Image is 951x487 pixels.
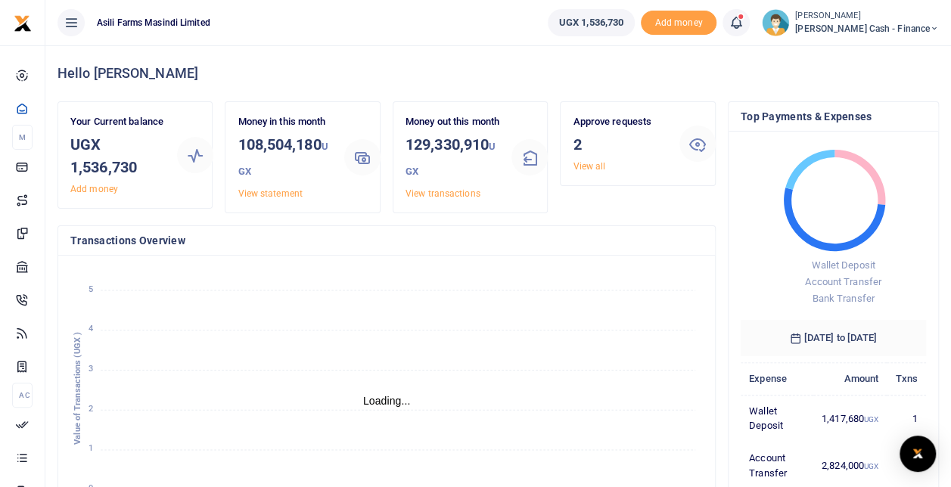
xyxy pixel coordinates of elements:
span: UGX 1,536,730 [559,15,623,30]
p: Your Current balance [70,114,165,130]
h4: Transactions Overview [70,232,703,249]
tspan: 5 [89,284,93,294]
li: Toup your wallet [641,11,716,36]
div: Open Intercom Messenger [900,436,936,472]
a: Add money [641,16,716,27]
img: profile-user [762,9,789,36]
td: Wallet Deposit [741,395,813,442]
h3: 2 [573,133,667,156]
a: View statement [238,188,302,199]
a: logo-small logo-large logo-large [14,17,32,28]
img: logo-small [14,14,32,33]
p: Money in this month [238,114,332,130]
th: Expense [741,362,813,395]
tspan: 1 [89,444,93,454]
th: Txns [887,362,926,395]
span: Bank Transfer [812,293,874,304]
h6: [DATE] to [DATE] [741,320,926,356]
h4: Top Payments & Expenses [741,108,926,125]
h3: UGX 1,536,730 [70,133,165,178]
small: UGX [864,462,878,470]
h3: 108,504,180 [238,133,332,183]
a: View transactions [406,188,480,199]
span: Asili Farms Masindi Limited [91,16,216,29]
span: Wallet Deposit [811,259,875,271]
th: Amount [813,362,887,395]
tspan: 3 [89,364,93,374]
li: M [12,125,33,150]
p: Money out this month [406,114,500,130]
small: [PERSON_NAME] [795,10,939,23]
a: UGX 1,536,730 [548,9,635,36]
h3: 129,330,910 [406,133,500,183]
h4: Hello [PERSON_NAME] [57,65,939,82]
a: View all [573,161,605,172]
tspan: 2 [89,404,93,414]
small: UGX [406,141,496,177]
td: 1 [887,395,926,442]
li: Wallet ballance [542,9,641,36]
text: Loading... [363,395,411,407]
tspan: 4 [89,324,93,333]
a: Add money [70,184,118,194]
td: 1,417,680 [813,395,887,442]
p: Approve requests [573,114,667,130]
text: Value of Transactions (UGX ) [73,332,82,445]
span: [PERSON_NAME] Cash - Finance [795,22,939,36]
li: Ac [12,383,33,408]
small: UGX [238,141,328,177]
a: profile-user [PERSON_NAME] [PERSON_NAME] Cash - Finance [762,9,939,36]
small: UGX [864,415,878,423]
span: Account Transfer [805,276,881,287]
span: Add money [641,11,716,36]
